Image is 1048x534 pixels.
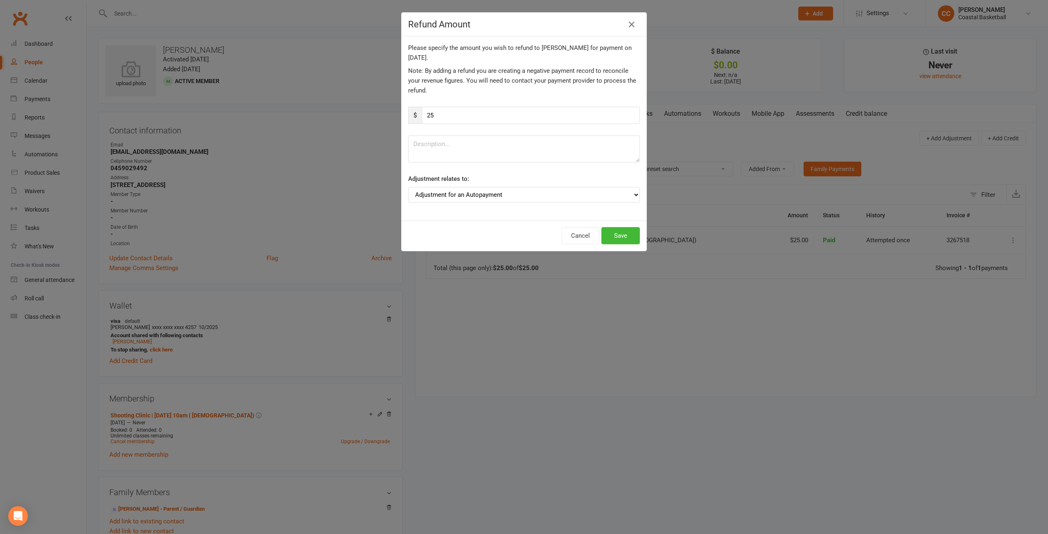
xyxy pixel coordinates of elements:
[8,506,28,526] div: Open Intercom Messenger
[408,66,640,95] div: Note: By adding a refund you are creating a negative payment record to reconcile your revenue fig...
[408,174,469,184] label: Adjustment relates to:
[408,107,422,124] span: $
[408,43,640,63] div: Please specify the amount you wish to refund to [PERSON_NAME] for payment on [DATE].
[601,227,640,244] button: Save
[625,18,638,31] button: Close
[408,19,640,29] h4: Refund Amount
[562,227,599,244] button: Cancel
